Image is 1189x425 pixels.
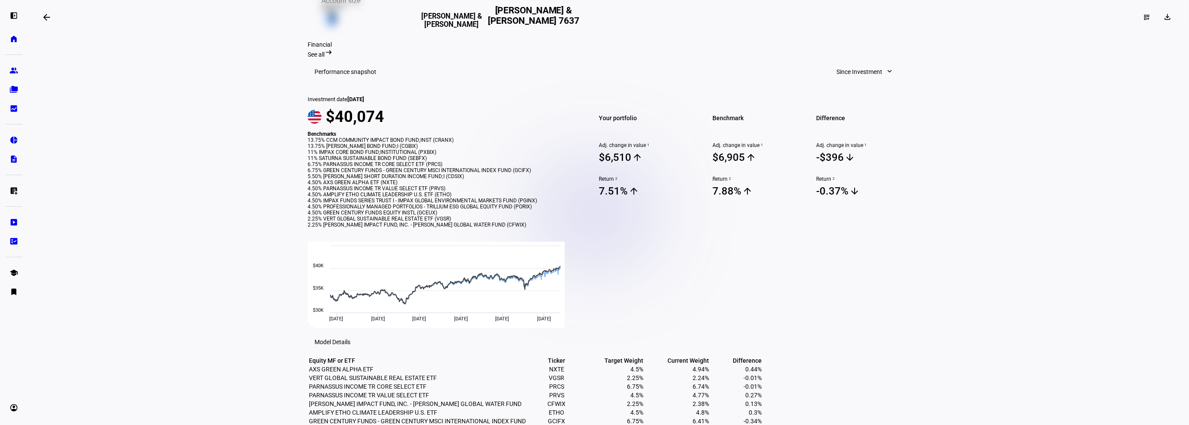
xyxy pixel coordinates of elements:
span: GREEN CENTURY FUNDS - GREEN CENTURY MSCI INTERNATIONAL INDEX FUND [309,418,526,425]
a: group [5,62,22,79]
span: 0.13% [745,400,762,407]
span: AXS GREEN ALPHA ETF [309,366,373,373]
span: -$396 [816,151,909,164]
span: 4.5% [630,409,643,416]
span: [DATE] [347,96,364,102]
eth-mat-symbol: account_circle [10,403,18,412]
span: Adj. change in value [712,142,805,148]
span: 0.3% [749,409,762,416]
span: Your portfolio [599,112,692,124]
sup: 2 [614,176,617,182]
span: VGSR [549,374,564,381]
td: Ticker [535,357,578,364]
eth-mat-symbol: fact_check [10,237,18,246]
a: pie_chart [5,131,22,149]
span: PRCS [549,383,564,390]
span: $40,074 [326,108,384,126]
div: 4.50% PARNASSUS INCOME TR VALUE SELECT ETF (PRVS) [308,185,575,192]
span: [PERSON_NAME] IMPACT FUND, INC. - [PERSON_NAME] GLOBAL WATER FUND [309,400,521,407]
span: 2.38% [693,400,709,407]
span: 7.51% [599,185,692,198]
eth-mat-symbol: folder_copy [10,85,18,94]
mat-icon: arrow_upward [746,152,756,163]
span: Return [712,176,805,182]
span: 4.94% [693,366,709,373]
span: Return [599,176,692,182]
a: fact_check [5,233,22,250]
eth-mat-symbol: home [10,35,18,43]
span: 4.5% [630,366,643,373]
sup: 1 [863,142,867,148]
span: See all [308,51,324,58]
h2: [PERSON_NAME] & [PERSON_NAME] 7637 [485,5,582,29]
span: 2.25% [627,400,643,407]
span: NXTE [549,366,564,373]
sup: 2 [728,176,731,182]
div: 13.75% CCM COMMUNITY IMPACT BOND FUND;INST (CRANX) [308,137,575,143]
td: Equity MF or ETF [308,357,534,364]
div: Financial [308,41,909,48]
eth-mat-symbol: bookmark [10,288,18,296]
mat-icon: arrow_downward [845,152,855,163]
div: Investment date [308,96,575,102]
button: Since Investment [828,63,902,80]
span: -0.37% [816,185,909,198]
eth-mat-symbol: left_panel_open [10,11,18,20]
div: 5.50% [PERSON_NAME] SHORT DURATION INCOME FUND;I (CDSIX) [308,173,575,179]
mat-icon: dashboard_customize [1143,14,1150,21]
span: 7.88% [712,185,805,198]
eth-mat-symbol: list_alt_add [10,186,18,195]
div: 11% IMPAX CORE BOND FUND;INSTITUTIONAL (PXBIX) [308,149,575,155]
mat-icon: arrow_downward [849,186,860,196]
div: 13.75% [PERSON_NAME] BOND FUND;I (CGBIX) [308,143,575,149]
div: $6,510 [599,151,631,163]
div: 4.50% IMPAX FUNDS SERIES TRUST I - IMPAX GLOBAL ENVIRONMENTAL MARKETS FUND (PGINX) [308,198,575,204]
text: $35K [313,285,324,291]
span: PRVS [549,392,564,399]
mat-icon: arrow_right_alt [324,48,333,57]
eth-mat-symbol: slideshow [10,218,18,227]
span: [DATE] [454,316,468,322]
sup: 1 [646,142,649,148]
a: home [5,30,22,48]
mat-icon: download [1163,13,1172,21]
eth-mat-symbol: pie_chart [10,136,18,144]
td: Difference [710,357,762,364]
span: CFWIX [547,400,566,407]
span: 0.44% [745,366,762,373]
div: 4.50% GREEN CENTURY FUNDS EQUITY INSTL (GCEUX) [308,210,575,216]
a: bid_landscape [5,100,22,117]
div: 4.50% AXS GREEN ALPHA ETF (NXTE) [308,179,575,185]
text: $40K [313,263,324,268]
span: 6.75% [627,418,643,425]
span: ETHO [549,409,564,416]
span: [DATE] [412,316,426,322]
eth-mat-symbol: group [10,66,18,75]
span: 4.8% [696,409,709,416]
span: AMPLIFY ETHO CLIMATE LEADERSHIP U.S. ETF [309,409,437,416]
h3: Performance snapshot [315,68,376,75]
span: Adj. change in value [599,142,692,148]
span: Benchmark [712,112,805,124]
span: -0.01% [744,383,762,390]
span: 4.5% [630,392,643,399]
span: 0.27% [745,392,762,399]
span: [DATE] [329,316,343,322]
div: 2.25% [PERSON_NAME] IMPACT FUND, INC. - [PERSON_NAME] GLOBAL WATER FUND (CFWIX) [308,222,575,228]
div: 6.75% GREEN CENTURY FUNDS - GREEN CENTURY MSCI INTERNATIONAL INDEX FUND (GCIFX) [308,167,575,173]
span: Return [816,176,909,182]
span: -0.34% [744,418,762,425]
span: PARNASSUS INCOME TR CORE SELECT ETF [309,383,426,390]
div: 4.50% AMPLIFY ETHO CLIMATE LEADERSHIP U.S. ETF (ETHO) [308,192,575,198]
mat-icon: arrow_upward [629,186,639,196]
sup: 2 [831,176,835,182]
sup: 1 [760,142,763,148]
div: 6.75% PARNASSUS INCOME TR CORE SELECT ETF (PRCS) [308,161,575,167]
div: 11% SATURNA SUSTAINABLE BOND FUND (SEBFX) [308,155,575,161]
span: 6.74% [693,383,709,390]
span: 4.77% [693,392,709,399]
span: [DATE] [495,316,509,322]
mat-icon: arrow_backwards [41,12,52,22]
mat-icon: expand_more [885,67,894,76]
div: 4.50% PROFESSIONALLY MANAGED PORTFOLIOS - TRILLIUM ESG GLOBAL EQUITY FUND (PORIX) [308,204,575,210]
